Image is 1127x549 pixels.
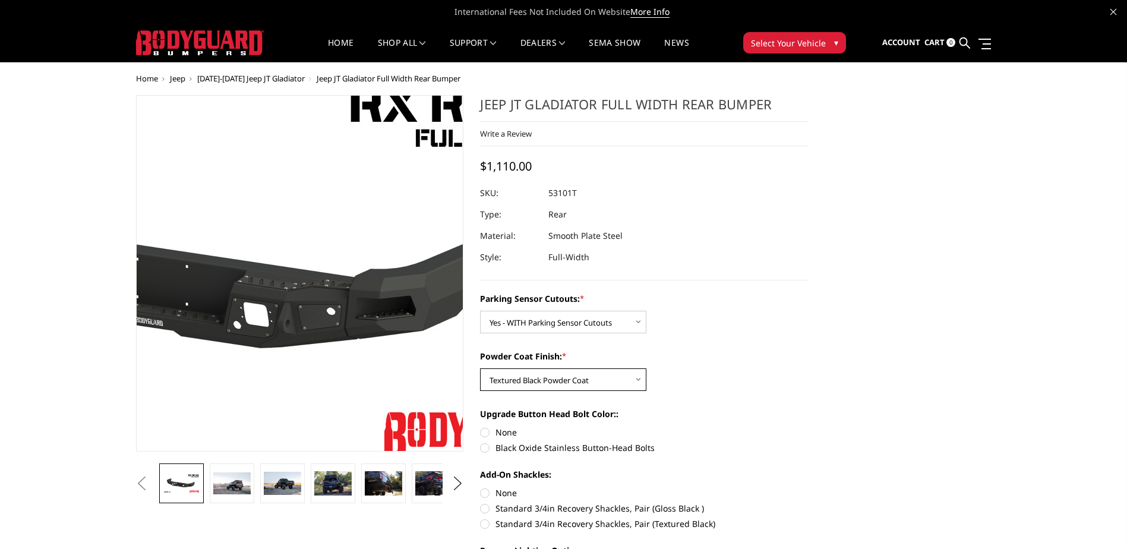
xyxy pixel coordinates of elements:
dd: Full-Width [548,247,589,268]
dd: Smooth Plate Steel [548,225,623,247]
a: Jeep [170,73,185,84]
label: None [480,487,808,499]
dt: Type: [480,204,539,225]
dd: 53101T [548,182,577,204]
dd: Rear [548,204,567,225]
label: Powder Coat Finish: [480,350,808,362]
a: Account [882,27,920,59]
button: Previous [133,475,151,493]
dt: Style: [480,247,539,268]
label: Standard 3/4in Recovery Shackles, Pair (Gloss Black ) [480,502,808,515]
dt: Material: [480,225,539,247]
a: SEMA Show [589,39,640,62]
span: Account [882,37,920,48]
label: Black Oxide Stainless Button-Head Bolts [480,441,808,454]
span: Jeep JT Gladiator Full Width Rear Bumper [317,73,460,84]
a: Support [450,39,497,62]
label: Parking Sensor Cutouts: [480,292,808,305]
a: Dealers [520,39,566,62]
span: ▾ [834,36,838,49]
a: Home [328,39,353,62]
a: Write a Review [480,128,532,139]
label: Upgrade Button Head Bolt Color:: [480,408,808,420]
button: Next [449,475,466,493]
span: $1,110.00 [480,158,532,174]
img: Jeep JT Gladiator Full Width Rear Bumper [365,471,402,496]
img: Jeep JT Gladiator Full Width Rear Bumper [213,472,251,495]
label: None [480,426,808,438]
a: Cart 0 [924,27,955,59]
span: Select Your Vehicle [751,37,826,49]
img: Jeep JT Gladiator Full Width Rear Bumper [314,471,352,496]
a: Home [136,73,158,84]
h1: Jeep JT Gladiator Full Width Rear Bumper [480,95,808,122]
label: Standard 3/4in Recovery Shackles, Pair (Textured Black) [480,518,808,530]
button: Select Your Vehicle [743,32,846,53]
span: Cart [924,37,945,48]
span: 0 [946,38,955,47]
a: News [664,39,689,62]
a: More Info [630,6,670,18]
dt: SKU: [480,182,539,204]
label: Add-On Shackles: [480,468,808,481]
a: [DATE]-[DATE] Jeep JT Gladiator [197,73,305,84]
img: Jeep JT Gladiator Full Width Rear Bumper [163,473,200,494]
a: Jeep JT Gladiator Full Width Rear Bumper [136,95,464,452]
img: Jeep JT Gladiator Full Width Rear Bumper [264,472,301,494]
img: Jeep JT Gladiator Full Width Rear Bumper [415,471,453,496]
iframe: Chat Widget [1068,492,1127,549]
a: shop all [378,39,426,62]
img: BODYGUARD BUMPERS [136,30,264,55]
